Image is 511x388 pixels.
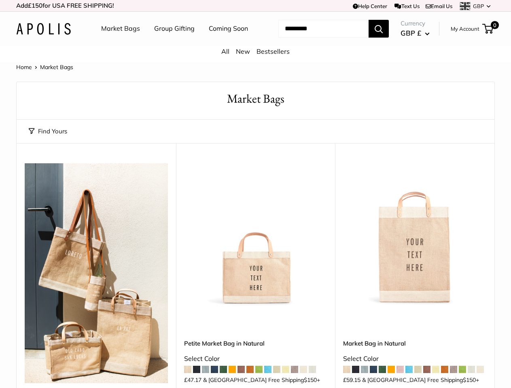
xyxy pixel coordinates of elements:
[304,376,317,384] span: $150
[343,353,486,365] div: Select Color
[473,3,484,9] span: GBP
[257,47,290,55] a: Bestsellers
[343,377,360,383] span: £59.15
[40,63,73,71] span: Market Bags
[154,23,195,35] a: Group Gifting
[29,90,482,108] h1: Market Bags
[25,163,168,384] img: Our summer collection was captured in Todos Santos, where time slows down and color pops.
[29,126,67,137] button: Find Yours
[343,339,486,348] a: Market Bag in Natural
[236,47,250,55] a: New
[362,377,479,383] span: & [GEOGRAPHIC_DATA] Free Shipping +
[184,377,201,383] span: £47.17
[343,163,486,306] img: Market Bag in Natural
[401,27,430,40] button: GBP £
[221,47,229,55] a: All
[353,3,387,9] a: Help Center
[184,163,327,306] a: Petite Market Bag in Naturaldescription_Effortless style that elevates every moment
[426,3,452,9] a: Email Us
[401,29,421,37] span: GBP £
[278,20,369,38] input: Search...
[401,18,430,29] span: Currency
[203,377,320,383] span: & [GEOGRAPHIC_DATA] Free Shipping +
[101,23,140,35] a: Market Bags
[369,20,389,38] button: Search
[209,23,248,35] a: Coming Soon
[184,339,327,348] a: Petite Market Bag in Natural
[483,24,493,34] a: 0
[463,376,476,384] span: $150
[16,23,71,35] img: Apolis
[491,21,499,29] span: 0
[184,353,327,365] div: Select Color
[343,163,486,306] a: Market Bag in NaturalMarket Bag in Natural
[16,63,32,71] a: Home
[451,24,479,34] a: My Account
[184,163,327,306] img: Petite Market Bag in Natural
[28,2,42,9] span: £150
[394,3,419,9] a: Text Us
[16,62,73,72] nav: Breadcrumb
